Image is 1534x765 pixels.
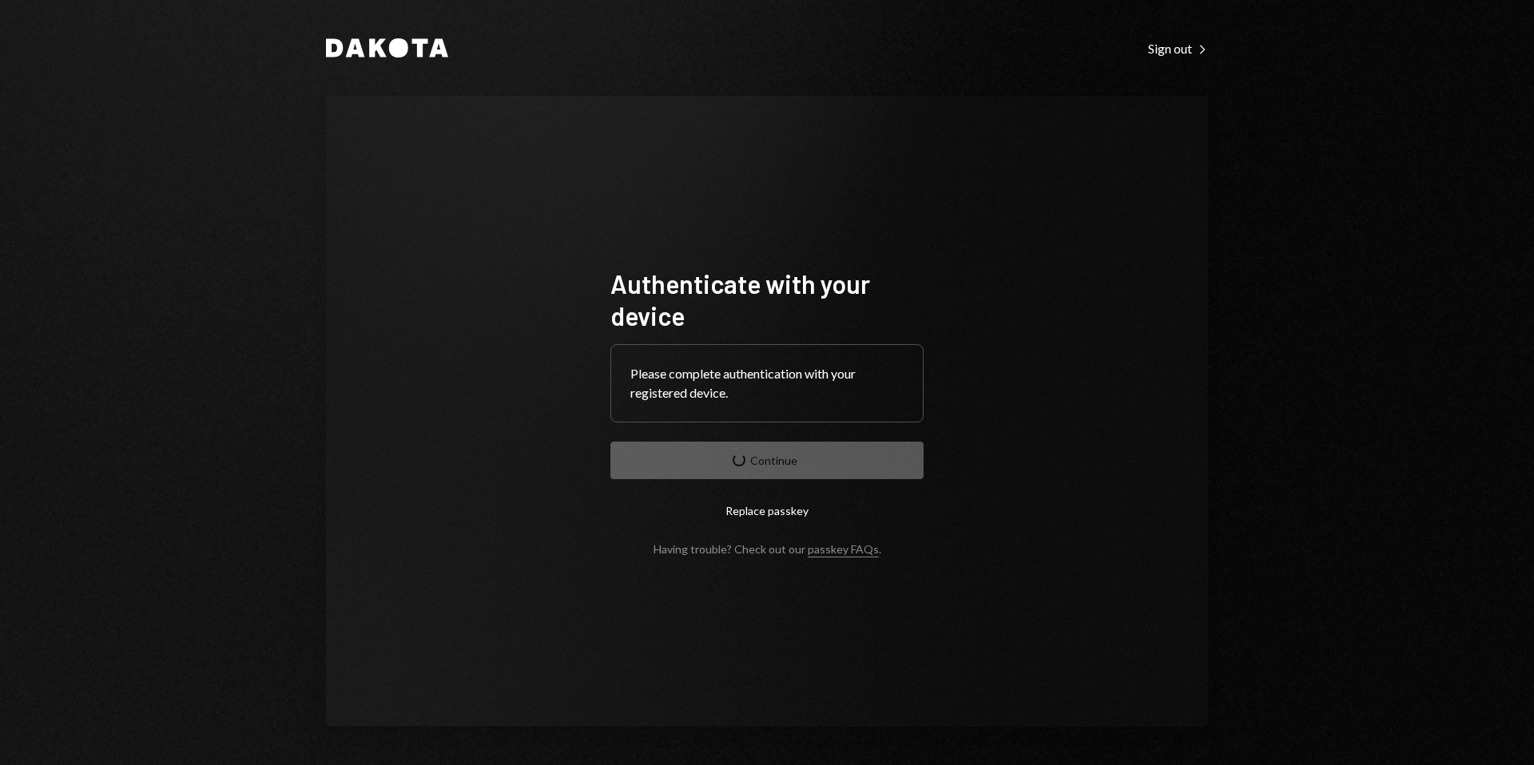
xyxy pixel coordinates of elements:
[1148,39,1208,57] a: Sign out
[1148,41,1208,57] div: Sign out
[630,364,904,402] div: Please complete authentication with your registered device.
[610,268,924,331] h1: Authenticate with your device
[654,542,881,556] div: Having trouble? Check out our .
[808,542,879,557] a: passkey FAQs
[610,492,924,529] button: Replace passkey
